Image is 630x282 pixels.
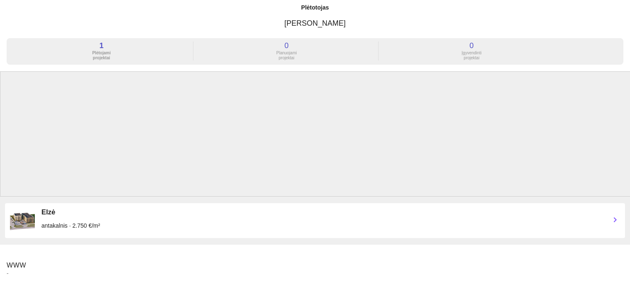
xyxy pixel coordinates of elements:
div: Plėtojami projektai [10,51,193,61]
div: antakalnis · 2.750 €/m² [41,221,603,230]
span: - [7,270,623,277]
a: chevron_right [610,219,620,226]
div: 0 [195,41,378,50]
a: 0 Planuojamiprojektai [195,54,380,61]
img: tSp277pHvI.png [10,208,35,233]
div: Elzė [41,208,603,216]
a: 1 Plėtojamiprojektai [10,54,195,61]
div: 0 [380,41,563,50]
div: Plėtotojas [301,3,329,12]
a: 0 Įgyvendintiprojektai [380,54,563,61]
div: Įgyvendinti projektai [380,51,563,61]
div: 1 [10,41,193,50]
i: chevron_right [610,215,620,225]
div: Planuojami projektai [195,51,378,61]
h3: [PERSON_NAME] [7,15,623,32]
span: WWW [7,262,26,269]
